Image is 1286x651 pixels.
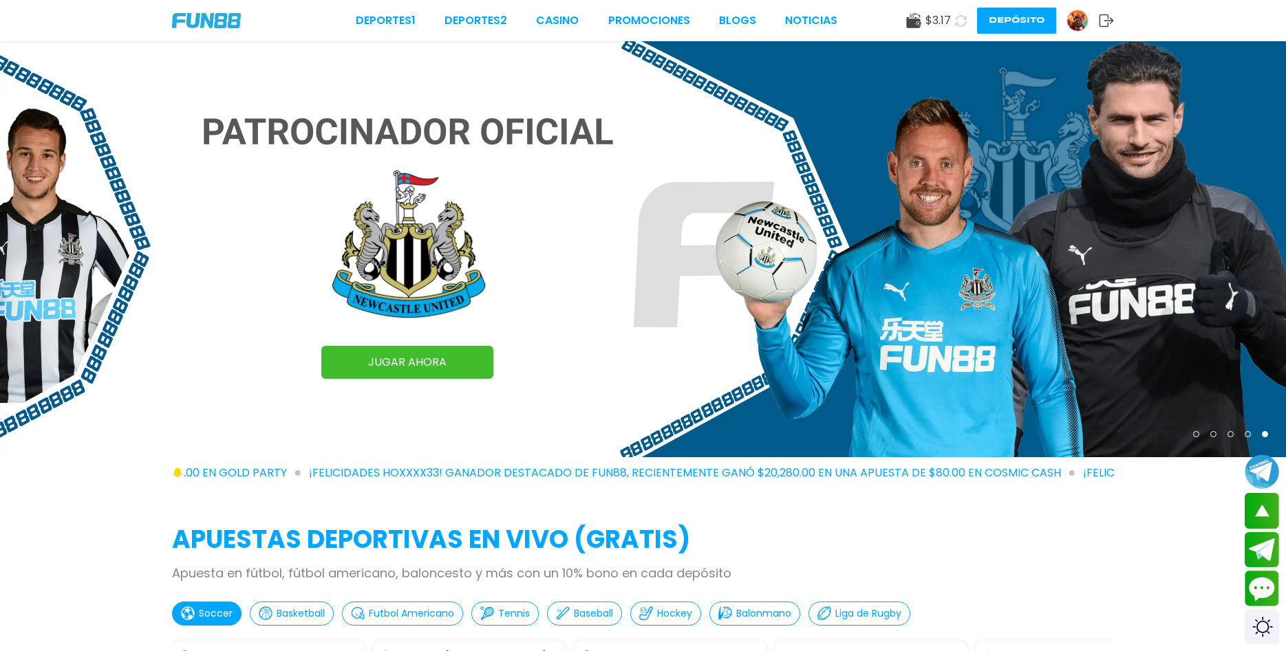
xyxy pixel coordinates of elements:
[277,606,325,621] p: Basketball
[630,602,701,626] button: Hockey
[1245,454,1279,489] button: Join telegram channel
[1067,10,1088,31] img: Avatar
[719,12,756,29] a: BLOGS
[369,606,454,621] p: Futbol Americano
[309,465,1075,481] span: ¡FELICIDADES hoxxxx33! GANADOR DESTACADO DE FUN88, RECIENTEMENTE GANÓ $20,280.00 EN UNA APUESTA D...
[172,602,242,626] button: Soccer
[1245,571,1279,606] button: Contact customer service
[574,606,613,621] p: Baseball
[172,564,1114,582] p: Apuesta en fútbol, fútbol americano, baloncesto y más con un 10% bono en cada depósito
[172,521,1114,558] h2: APUESTAS DEPORTIVAS EN VIVO (gratis)
[785,12,837,29] a: NOTICIAS
[977,8,1056,34] button: Depósito
[736,606,791,621] p: Balonmano
[1067,10,1099,32] a: Avatar
[1245,610,1279,644] div: Switch theme
[199,606,233,621] p: Soccer
[321,346,493,379] a: JUGAR AHORA
[536,12,579,29] a: CASINO
[657,606,692,621] p: Hockey
[250,602,334,626] button: Basketball
[498,606,530,621] p: Tennis
[608,12,690,29] a: Promociones
[808,602,910,626] button: Liga de Rugby
[835,606,901,621] p: Liga de Rugby
[444,12,507,29] a: Deportes2
[547,602,622,626] button: Baseball
[1245,493,1279,529] button: scroll up
[471,602,539,626] button: Tennis
[925,12,951,29] span: $ 3.17
[172,13,241,28] img: Company Logo
[342,602,463,626] button: Futbol Americano
[709,602,800,626] button: Balonmano
[1245,532,1279,568] button: Join telegram
[356,12,416,29] a: Deportes1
